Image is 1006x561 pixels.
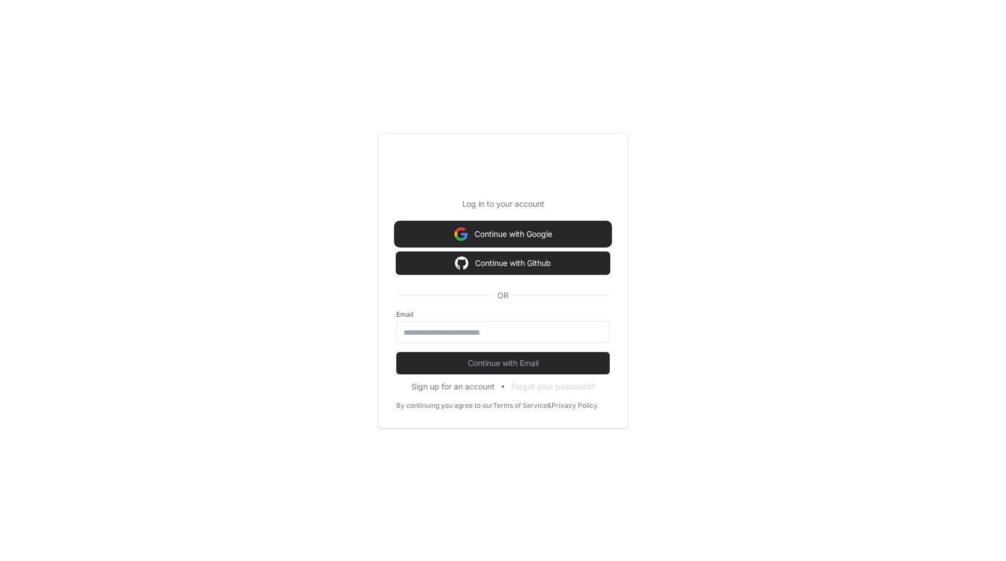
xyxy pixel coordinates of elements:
[396,223,610,245] button: Continue with Google
[396,198,610,210] p: Log in to your account
[547,401,552,410] div: &
[552,401,599,410] a: Privacy Policy.
[454,223,468,245] img: Sign in with google
[493,290,513,301] span: OR
[493,401,547,410] a: Terms of Service
[396,310,610,319] label: Email
[411,381,495,392] button: Sign up for an account
[396,358,610,369] span: Continue with Email
[396,252,610,274] button: Continue with Github
[511,381,595,392] button: Forgot your password?
[396,401,493,410] div: By continuing you agree to our
[455,252,468,274] img: Sign in with google
[396,352,610,374] button: Continue with Email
